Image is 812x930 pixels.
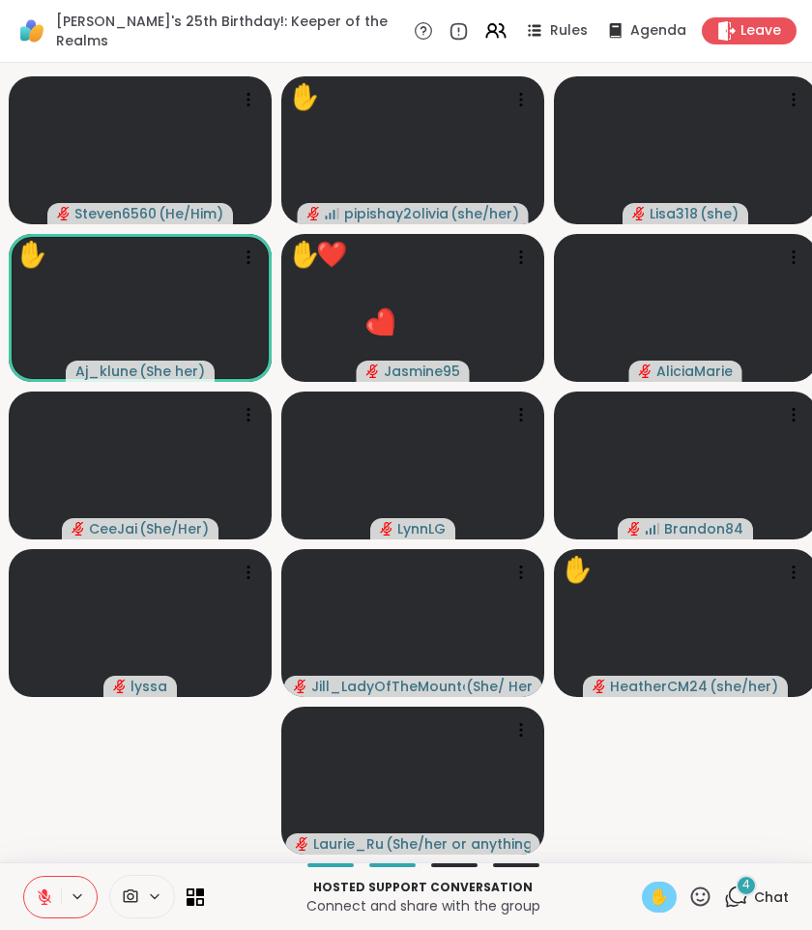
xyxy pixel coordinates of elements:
[72,522,85,536] span: audio-muted
[15,15,48,47] img: ShareWell Logomark
[289,236,320,274] div: ✋
[754,887,789,907] span: Chat
[593,680,606,693] span: audio-muted
[450,204,519,223] span: ( she/her )
[346,287,422,363] button: ❤️
[562,551,593,589] div: ✋
[311,677,465,696] span: Jill_LadyOfTheMountain
[294,680,307,693] span: audio-muted
[74,204,157,223] span: Steven6560
[57,207,71,220] span: audio-muted
[550,21,588,41] span: Rules
[742,877,750,893] span: 4
[630,21,686,41] span: Agenda
[89,519,137,538] span: CeeJai
[307,207,321,220] span: audio-muted
[130,677,167,696] span: lyssa
[650,886,669,909] span: ✋
[656,362,733,381] span: AliciaMarie
[466,677,532,696] span: ( She/ Her )
[139,519,209,538] span: ( She/Her )
[289,78,320,116] div: ✋
[386,834,531,854] span: ( She/her or anything else )
[397,519,446,538] span: LynnLG
[56,12,396,50] span: [PERSON_NAME]'s 25th Birthday!: Keeper of the Realms
[664,519,743,538] span: Brandon84
[384,362,460,381] span: Jasmine95
[216,896,630,915] p: Connect and share with the group
[366,364,380,378] span: audio-muted
[113,680,127,693] span: audio-muted
[650,204,698,223] span: Lisa318
[316,236,347,274] div: ❤️
[344,204,449,223] span: pipishay2olivia
[380,522,393,536] span: audio-muted
[710,677,778,696] span: ( she/her )
[139,362,205,381] span: ( She her )
[740,21,781,41] span: Leave
[632,207,646,220] span: audio-muted
[159,204,223,223] span: ( He/Him )
[700,204,739,223] span: ( she )
[296,837,309,851] span: audio-muted
[16,236,47,274] div: ✋
[216,879,630,896] p: Hosted support conversation
[627,522,641,536] span: audio-muted
[75,362,137,381] span: Aj_klune
[639,364,652,378] span: audio-muted
[610,677,708,696] span: HeatherCM24
[313,834,384,854] span: Laurie_Ru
